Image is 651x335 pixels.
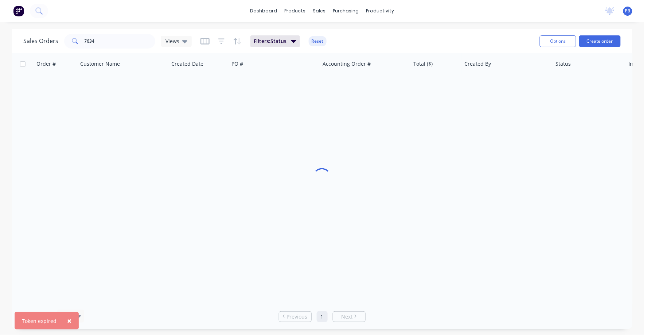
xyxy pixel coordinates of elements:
span: Next [342,313,353,320]
span: Previous [286,313,307,320]
div: Order # [36,60,56,68]
div: Accounting Order # [323,60,371,68]
div: productivity [362,5,398,16]
span: Filters: Status [254,38,287,45]
button: Reset [309,36,327,46]
a: Previous page [279,313,311,320]
button: Filters:Status [250,35,300,47]
a: Next page [333,313,365,320]
button: Close [60,312,79,330]
a: dashboard [246,5,281,16]
span: Views [165,37,179,45]
span: PB [625,8,631,14]
div: purchasing [329,5,362,16]
input: Search... [85,34,156,49]
div: Status [556,60,571,68]
div: Created By [465,60,491,68]
div: Total ($) [414,60,433,68]
img: Factory [13,5,24,16]
span: × [67,316,71,326]
div: PO # [231,60,243,68]
div: Token expired [22,317,56,325]
ul: Pagination [276,311,369,322]
div: Customer Name [80,60,120,68]
div: products [281,5,309,16]
div: sales [309,5,329,16]
button: Create order [579,35,621,47]
h1: Sales Orders [23,38,58,45]
div: Created Date [171,60,203,68]
a: Page 1 is your current page [317,311,328,322]
button: Options [540,35,576,47]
